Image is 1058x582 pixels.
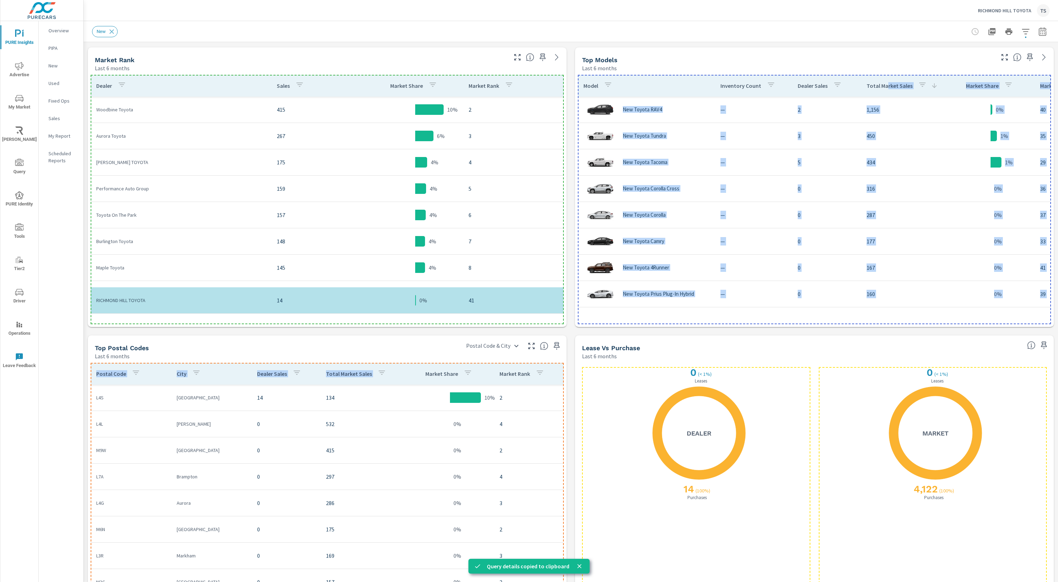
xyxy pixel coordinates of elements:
[586,231,614,252] img: glamour
[1000,132,1008,140] p: 1%
[994,263,1002,272] p: 0%
[277,158,361,166] p: 175
[277,132,361,140] p: 267
[96,211,266,218] p: Toyota On The Park
[985,25,999,39] button: "Export Report to PDF"
[92,26,118,37] div: New
[277,263,361,272] p: 145
[798,263,855,272] p: 0
[720,132,786,140] p: —
[95,352,130,360] p: Last 6 months
[469,184,558,193] p: 5
[1005,158,1013,166] p: 1%
[2,30,36,47] span: PURE Insights
[92,29,110,34] span: New
[257,370,287,377] p: Dealer Sales
[39,131,83,141] div: My Report
[512,52,523,63] button: Make Fullscreen
[2,126,36,144] span: [PERSON_NAME]
[2,191,36,208] span: PURE Identity
[48,45,78,52] p: PIPA
[623,264,669,271] p: New Toyota 4Runner
[623,238,664,244] p: New Toyota Camry
[499,551,558,560] p: 3
[39,43,83,53] div: PIPA
[2,62,36,79] span: Advertise
[867,263,941,272] p: 167
[39,78,83,89] div: Used
[469,132,558,140] p: 3
[257,499,315,507] p: 0
[867,158,941,166] p: 434
[922,429,948,437] h5: Market
[2,353,36,370] span: Leave Feedback
[177,526,246,533] p: [GEOGRAPHIC_DATA]
[720,158,786,166] p: —
[326,499,400,507] p: 286
[996,105,1004,114] p: 0%
[798,105,855,114] p: 2
[96,238,266,245] p: Burlington Toyota
[583,82,598,89] p: Model
[177,447,246,454] p: [GEOGRAPHIC_DATA]
[867,132,941,140] p: 450
[623,133,666,139] p: New Toyota Tundra
[96,264,266,271] p: Maple Toyota
[96,447,165,454] p: M9W
[469,263,558,272] p: 8
[867,105,941,114] p: 1,156
[96,106,266,113] p: Woodbine Toyota
[484,393,495,402] p: 10%
[326,420,400,428] p: 532
[720,237,786,246] p: —
[939,488,955,494] p: ( 100% )
[2,256,36,273] span: Tier2
[582,64,617,72] p: Last 6 months
[720,105,786,114] p: —
[586,178,614,199] img: glamour
[437,132,445,140] p: 6%
[257,472,315,481] p: 0
[720,82,761,89] p: Inventory Count
[177,499,246,506] p: Aurora
[551,52,562,63] a: See more details in report
[499,499,558,507] p: 3
[994,184,1002,193] p: 0%
[39,113,83,124] div: Sales
[994,290,1002,298] p: 0%
[277,82,290,89] p: Sales
[1037,4,1050,17] div: TS
[798,290,855,298] p: 0
[48,150,78,164] p: Scheduled Reports
[698,371,713,377] p: ( < 1% )
[48,62,78,69] p: New
[551,340,562,352] span: Save this to your personalized report
[695,488,712,494] p: ( 100% )
[687,429,711,437] h5: Dealer
[39,96,83,106] div: Fixed Ops
[326,446,400,455] p: 415
[326,551,400,560] p: 169
[526,340,537,352] button: Make Fullscreen
[462,340,523,352] div: Postal Code & City
[326,525,400,534] p: 175
[586,125,614,146] img: glamour
[623,212,666,218] p: New Toyota Corolla
[586,283,614,305] img: glamour
[586,99,614,120] img: glamour
[925,367,933,378] h2: 0
[575,562,584,571] button: close
[469,158,558,166] p: 4
[720,290,786,298] p: —
[1038,52,1050,63] a: See more details in report
[257,420,315,428] p: 0
[177,420,246,427] p: [PERSON_NAME]
[469,296,558,305] p: 41
[1002,25,1016,39] button: Print Report
[499,420,558,428] p: 4
[453,420,461,428] p: 0%
[693,379,708,383] p: Leases
[582,56,618,64] h5: Top Models
[431,158,438,166] p: 4%
[1036,25,1050,39] button: Select Date Range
